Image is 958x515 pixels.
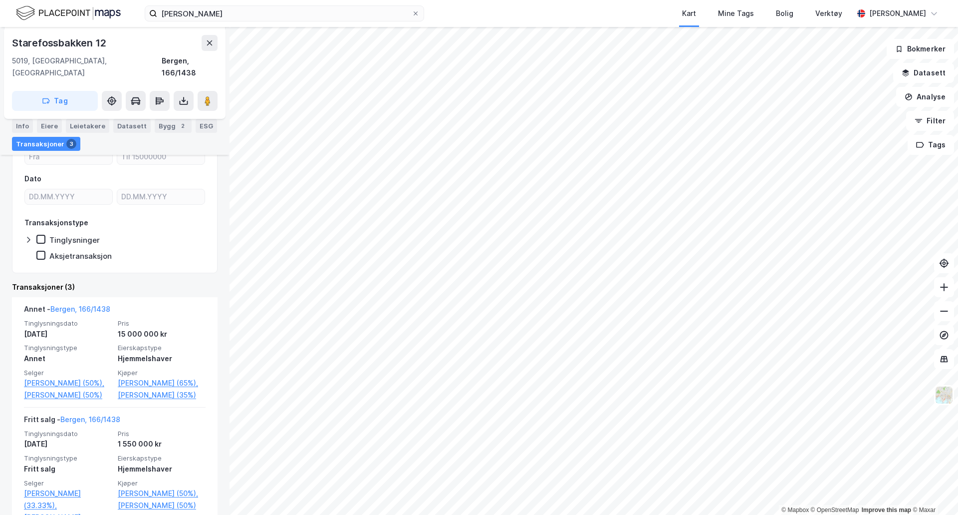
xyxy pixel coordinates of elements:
[24,438,112,450] div: [DATE]
[682,7,696,19] div: Kart
[24,369,112,377] span: Selger
[25,149,112,164] input: Fra
[24,463,112,475] div: Fritt salg
[66,119,109,133] div: Leietakere
[24,328,112,340] div: [DATE]
[12,55,162,79] div: 5019, [GEOGRAPHIC_DATA], [GEOGRAPHIC_DATA]
[118,353,206,365] div: Hjemmelshaver
[24,303,110,319] div: Annet -
[118,500,206,512] a: [PERSON_NAME] (50%)
[906,111,954,131] button: Filter
[24,454,112,463] span: Tinglysningstype
[24,173,41,185] div: Dato
[24,479,112,488] span: Selger
[24,377,112,389] a: [PERSON_NAME] (50%),
[893,63,954,83] button: Datasett
[935,386,954,405] img: Z
[24,353,112,365] div: Annet
[118,479,206,488] span: Kjøper
[113,119,151,133] div: Datasett
[12,91,98,111] button: Tag
[118,438,206,450] div: 1 550 000 kr
[862,507,911,514] a: Improve this map
[178,121,188,131] div: 2
[908,467,958,515] div: Kontrollprogram for chat
[49,235,100,245] div: Tinglysninger
[118,377,206,389] a: [PERSON_NAME] (65%),
[815,7,842,19] div: Verktøy
[811,507,859,514] a: OpenStreetMap
[896,87,954,107] button: Analyse
[157,6,412,21] input: Søk på adresse, matrikkel, gårdeiere, leietakere eller personer
[118,328,206,340] div: 15 000 000 kr
[24,430,112,438] span: Tinglysningsdato
[117,189,205,204] input: DD.MM.YYYY
[118,488,206,500] a: [PERSON_NAME] (50%),
[118,463,206,475] div: Hjemmelshaver
[117,149,205,164] input: Til 15000000
[908,135,954,155] button: Tags
[37,119,62,133] div: Eiere
[25,189,112,204] input: DD.MM.YYYY
[776,7,793,19] div: Bolig
[12,119,33,133] div: Info
[49,251,112,261] div: Aksjetransaksjon
[24,414,120,430] div: Fritt salg -
[118,430,206,438] span: Pris
[118,369,206,377] span: Kjøper
[908,467,958,515] iframe: Chat Widget
[60,415,120,424] a: Bergen, 166/1438
[155,119,192,133] div: Bygg
[781,507,809,514] a: Mapbox
[718,7,754,19] div: Mine Tags
[887,39,954,59] button: Bokmerker
[196,119,217,133] div: ESG
[118,344,206,352] span: Eierskapstype
[66,139,76,149] div: 3
[12,281,218,293] div: Transaksjoner (3)
[12,137,80,151] div: Transaksjoner
[24,217,88,229] div: Transaksjonstype
[162,55,218,79] div: Bergen, 166/1438
[118,389,206,401] a: [PERSON_NAME] (35%)
[12,35,108,51] div: Starefossbakken 12
[118,454,206,463] span: Eierskapstype
[50,305,110,313] a: Bergen, 166/1438
[24,319,112,328] span: Tinglysningsdato
[118,319,206,328] span: Pris
[24,488,112,512] a: [PERSON_NAME] (33.33%),
[16,4,121,22] img: logo.f888ab2527a4732fd821a326f86c7f29.svg
[24,344,112,352] span: Tinglysningstype
[869,7,926,19] div: [PERSON_NAME]
[24,389,112,401] a: [PERSON_NAME] (50%)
